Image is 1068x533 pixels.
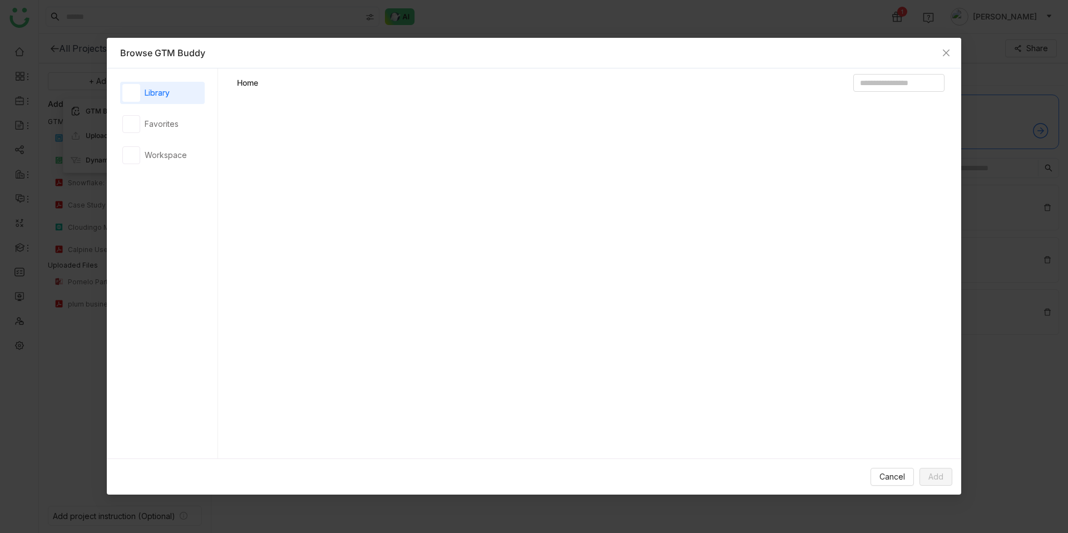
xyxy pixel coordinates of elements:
button: Cancel [871,468,914,486]
a: Home [237,77,258,88]
div: Browse GTM Buddy [120,47,948,59]
button: Add [919,468,952,486]
button: Close [931,38,961,68]
div: Favorites [145,118,179,130]
div: Workspace [145,149,187,161]
div: Library [145,87,170,99]
span: Cancel [879,471,905,483]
